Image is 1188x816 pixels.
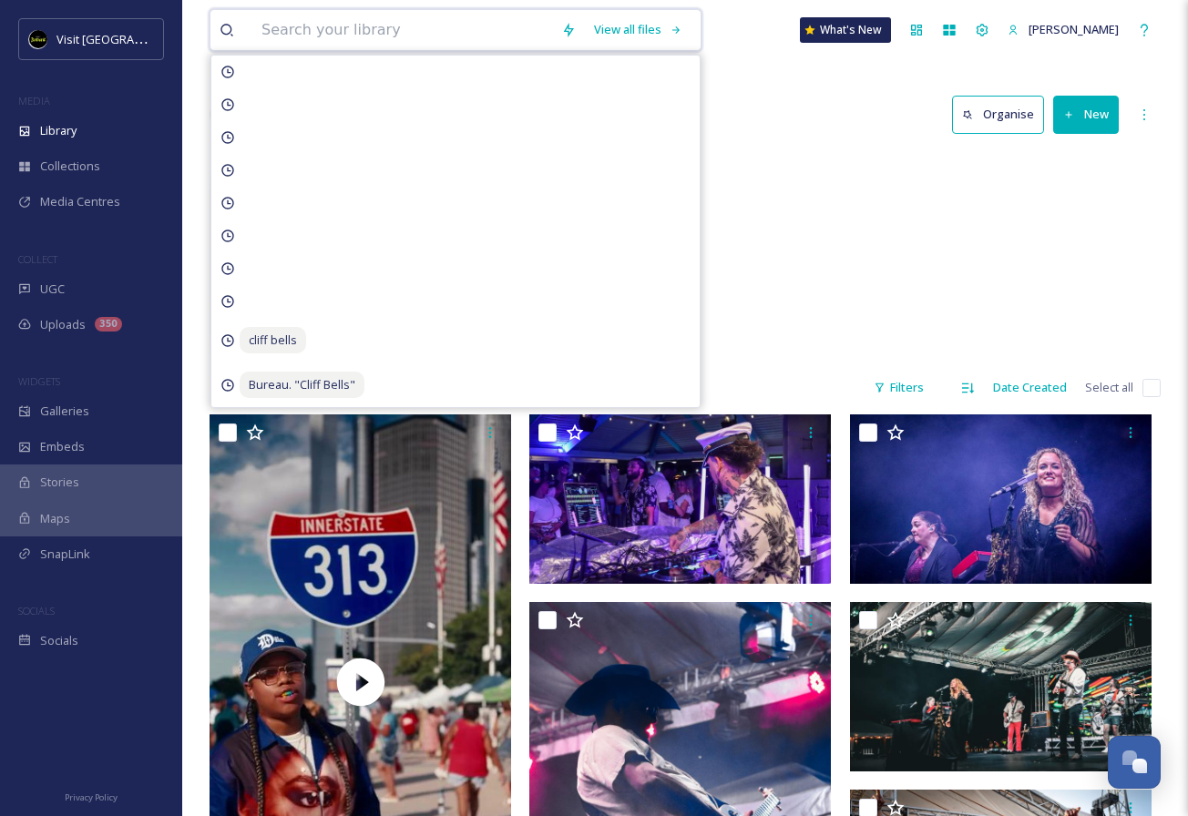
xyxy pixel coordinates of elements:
span: Bureau. "Cliff Bells" [240,372,364,398]
button: Organise [952,96,1044,133]
span: Uploads [40,316,86,333]
a: What's New [800,17,891,43]
a: Organise [952,96,1053,133]
span: Collections [40,158,100,175]
span: Embeds [40,438,85,455]
a: View all files [585,12,691,47]
input: Search your library [252,10,552,50]
span: Select all [1085,379,1133,396]
div: Filters [865,370,933,405]
span: COLLECT [18,252,57,266]
span: UGC [40,280,65,298]
span: Privacy Policy [65,791,118,803]
span: 1437 file s [210,379,259,396]
a: Privacy Policy [65,785,118,807]
span: Galleries [40,403,89,420]
button: New [1053,96,1119,133]
span: SnapLink [40,546,90,563]
span: Maps [40,510,70,527]
img: ext_1752592671.105916_batesemmanuel91@gmail.com-IMG_3972.jpg [850,602,1152,771]
span: Library [40,122,77,139]
a: [PERSON_NAME] [999,12,1128,47]
img: ext_1752592672.993777_batesemmanuel91@gmail.com-IMG_3810.jpg [529,414,831,584]
span: Visit [GEOGRAPHIC_DATA] [56,30,198,47]
span: WIDGETS [18,374,60,388]
div: 350 [95,317,122,331]
img: ext_1752592672.491527_batesemmanuel91@gmail.com-IMG_3958.jpg [850,414,1152,584]
button: Open Chat [1108,736,1161,789]
span: Media Centres [40,193,120,210]
img: VISIT%20DETROIT%20LOGO%20-%20BLACK%20BACKGROUND.png [29,30,47,48]
span: cliff bells [240,327,306,353]
div: Date Created [984,370,1076,405]
span: Stories [40,474,79,491]
span: [PERSON_NAME] [1029,21,1119,37]
span: MEDIA [18,94,50,107]
span: Socials [40,632,78,649]
span: SOCIALS [18,604,55,617]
